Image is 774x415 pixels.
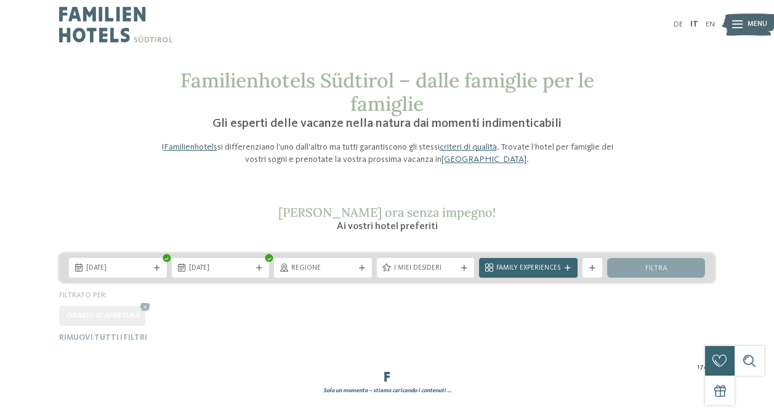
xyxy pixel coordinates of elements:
a: [GEOGRAPHIC_DATA] [441,155,526,164]
span: [PERSON_NAME] ora senza impegno! [278,204,496,220]
a: EN [706,20,715,28]
span: / [704,363,707,373]
span: Family Experiences [496,264,560,273]
span: [DATE] [189,264,252,273]
span: Gli esperti delle vacanze nella natura dai momenti indimenticabili [212,118,562,130]
a: DE [674,20,683,28]
span: Familienhotels Südtirol – dalle famiglie per le famiglie [180,68,594,116]
span: 17 [697,363,704,373]
a: criteri di qualità [440,143,497,151]
span: I miei desideri [394,264,458,273]
p: I si differenziano l’uno dall’altro ma tutti garantiscono gli stessi . Trovate l’hotel per famigl... [153,141,621,166]
span: Regione [291,264,355,273]
span: Ai vostri hotel preferiti [337,222,438,232]
a: Familienhotels [164,143,217,151]
a: IT [690,20,698,28]
span: Menu [748,20,767,30]
div: Solo un momento – stiamo caricando i contenuti … [54,387,720,395]
span: [DATE] [86,264,150,273]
